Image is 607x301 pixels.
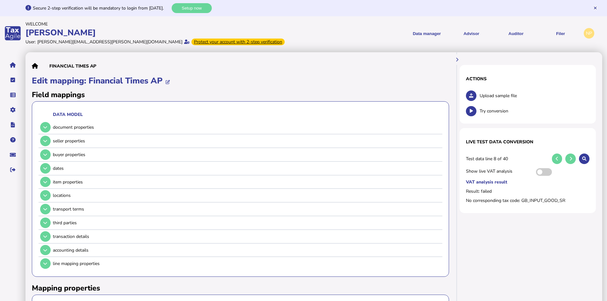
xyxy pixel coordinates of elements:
div: [PERSON_NAME] [25,27,302,38]
button: Edit mapping name [162,77,173,87]
th: Data model [53,111,440,118]
button: Open [40,122,51,133]
div: transport terms [53,206,440,212]
h2: Mapping properties [32,283,449,293]
i: Email verified [184,39,190,44]
button: Open [40,245,51,255]
span: Test data line 8 of 40 [466,156,548,162]
h2: Field mappings [32,90,449,100]
div: line mapping properties [53,261,440,267]
button: Developer hub links [6,118,19,132]
button: Shows a dropdown of VAT Advisor options [451,25,491,41]
button: Hide message [593,6,597,10]
div: Welcome [25,21,302,27]
h1: Live test data conversion [466,139,589,145]
div: accounting details [53,247,440,253]
span: Show live VAT analysis [466,168,533,176]
button: Open [40,136,51,146]
div: Profile settings [584,28,594,39]
button: Help pages [6,133,19,147]
button: Home [6,58,19,72]
button: Open [40,231,51,242]
label: No corresponding tax code: GB_INPUT_GOOD_SR [466,197,589,204]
menu: navigate products [305,25,581,41]
button: Tasks [6,73,19,87]
button: Open [40,218,51,228]
button: Upload sample file. [466,90,476,101]
div: dates [53,165,440,171]
div: Secure 2-step verification will be mandatory to login from [DATE]. [33,5,170,11]
div: locations [53,192,440,198]
button: Open [40,190,51,201]
div: seller properties [53,138,440,144]
span: Try conversion [480,108,589,114]
button: Shows a dropdown of Data manager options [407,25,447,41]
button: Manage settings [6,103,19,117]
button: Open [40,177,51,187]
button: Data manager [6,88,19,102]
h1: Edit mapping: Financial Times AP [32,75,449,88]
div: transaction details [53,233,440,240]
span: Upload sample file [480,93,589,99]
label: Result: failed [466,188,589,194]
div: [PERSON_NAME][EMAIL_ADDRESS][PERSON_NAME][DOMAIN_NAME] [37,39,182,45]
button: Sign out [6,163,19,176]
button: Open [40,149,51,160]
button: Raise a support ticket [6,148,19,161]
h1: Actions [466,76,589,82]
div: document properties [53,124,440,130]
div: third parties [53,220,440,226]
div: User: [25,39,36,45]
button: Open [40,258,51,269]
button: Filer [540,25,581,41]
button: Hide [452,54,462,65]
button: Auditor [496,25,536,41]
div: buyer properties [53,152,440,158]
button: Open [40,204,51,214]
button: Test conversion. [466,106,476,117]
button: Open [40,163,51,174]
div: From Oct 1, 2025, 2-step verification will be required to login. Set it up now... [191,39,285,45]
div: item properties [53,179,440,185]
label: VAT analysis result [466,179,589,185]
div: Financial Times AP [49,63,96,69]
button: Setup now [172,3,212,13]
